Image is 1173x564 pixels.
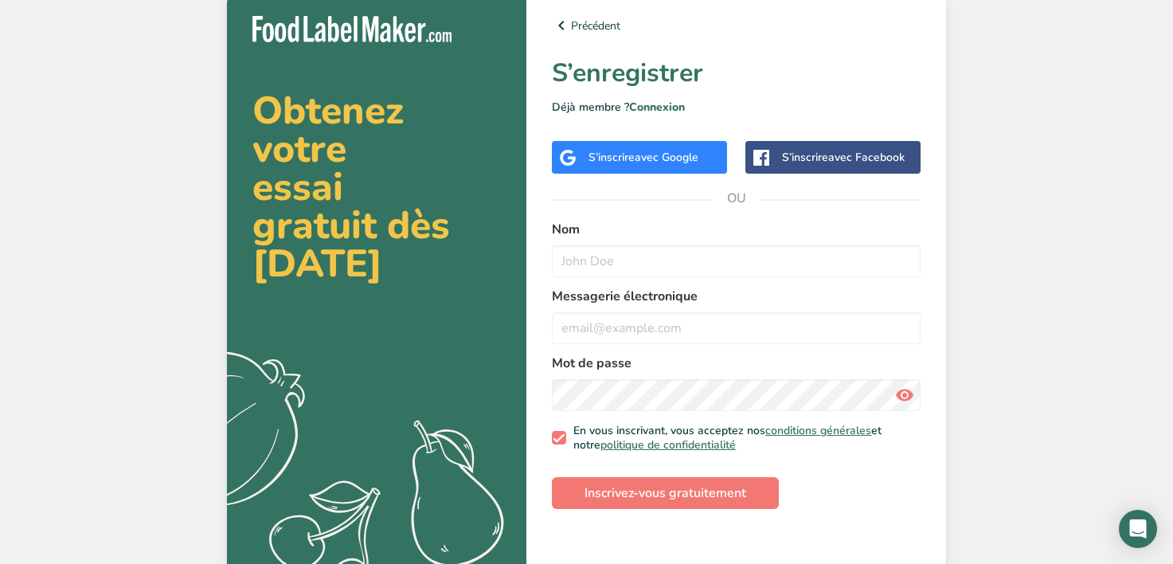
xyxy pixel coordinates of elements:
img: Food Label Maker [252,16,452,42]
a: Connexion [629,100,685,115]
p: Déjà membre ? [552,99,921,116]
div: S’inscrire [782,149,905,166]
label: Messagerie électronique [552,287,921,306]
input: John Doe [552,245,921,277]
span: avec Google [635,150,698,165]
a: Précédent [552,16,921,35]
span: Inscrivez-vous gratuitement [585,484,746,503]
h2: Obtenez votre essai gratuit dès [DATE] [252,92,501,283]
label: Mot de passe [552,354,921,373]
h1: S’enregistrer [552,54,921,92]
font: Précédent [571,18,620,34]
span: OU [713,174,760,222]
a: conditions générales [765,423,871,438]
div: S’inscrire [588,149,698,166]
button: Inscrivez-vous gratuitement [552,477,779,509]
input: email@example.com [552,312,921,344]
span: En vous inscrivant, vous acceptez nos et notre [566,424,915,452]
label: Nom [552,220,921,239]
span: avec Facebook [828,150,905,165]
a: politique de confidentialité [600,437,736,452]
div: Open Intercom Messenger [1119,510,1157,548]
